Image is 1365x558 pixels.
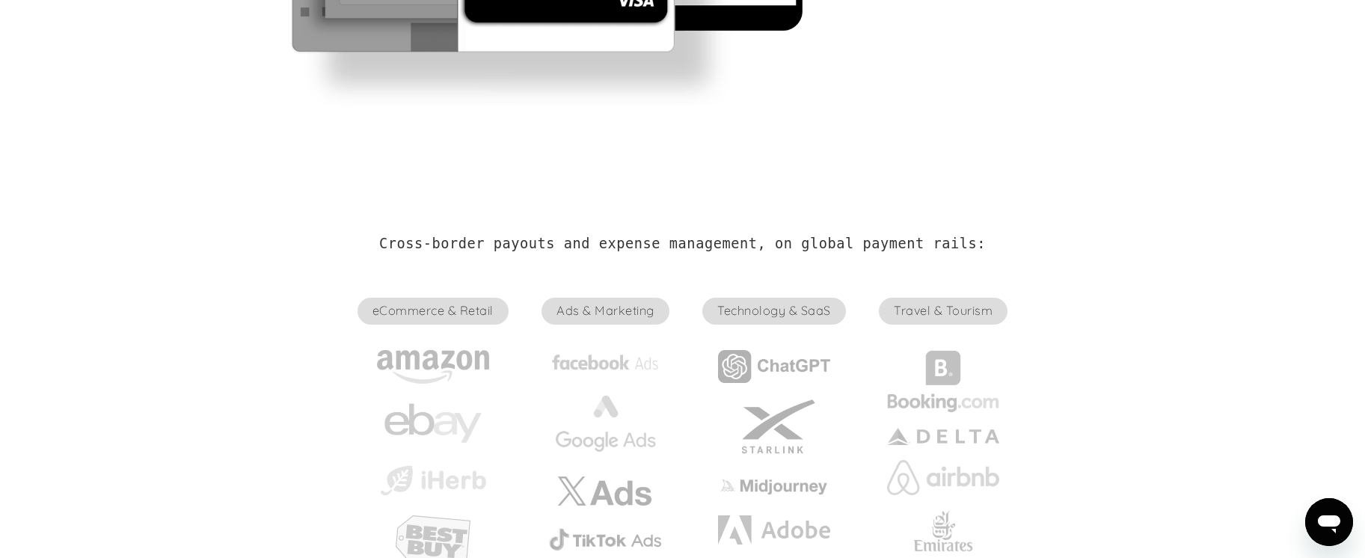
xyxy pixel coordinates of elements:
[542,298,669,325] span: Ads & Marketing
[879,298,1007,325] span: Travel & Tourism
[358,298,509,325] span: eCommerce & Retail
[702,298,845,325] span: Technology & SaaS
[379,236,986,252] h2: Cross-border payouts and expense management, on global payment rails:
[1305,498,1353,546] iframe: Кнопка запуска окна обмена сообщениями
